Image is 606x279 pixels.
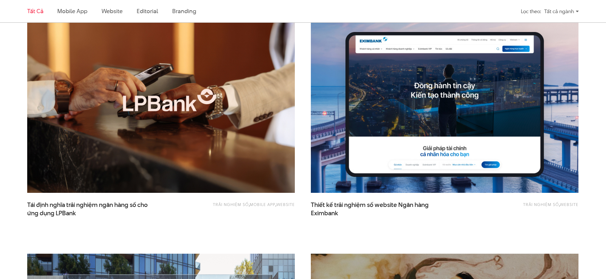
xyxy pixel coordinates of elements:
[250,201,275,207] a: Mobile app
[311,209,338,217] span: Eximbank
[57,7,87,15] a: Mobile app
[311,13,578,193] img: Eximbank Website Portal
[523,201,559,207] a: Trải nghiệm số
[544,6,579,17] div: Tất cả ngành
[27,201,155,217] span: Tái định nghĩa trải nghiệm ngân hàng số cho
[137,7,158,15] a: Editorial
[213,201,249,207] a: Trải nghiệm số
[311,201,439,217] span: Thiết kế trải nghiệm số website Ngân hàng
[188,201,295,214] div: , ,
[276,201,295,207] a: Website
[27,7,43,15] a: Tất cả
[521,6,541,17] div: Lọc theo:
[172,7,196,15] a: Branding
[311,201,439,217] a: Thiết kế trải nghiệm số website Ngân hàngEximbank
[27,13,295,193] img: LPBank Thumb
[27,201,155,217] a: Tái định nghĩa trải nghiệm ngân hàng số choứng dụng LPBank
[472,201,578,214] div: ,
[101,7,123,15] a: Website
[560,201,578,207] a: Website
[27,209,76,217] span: ứng dụng LPBank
